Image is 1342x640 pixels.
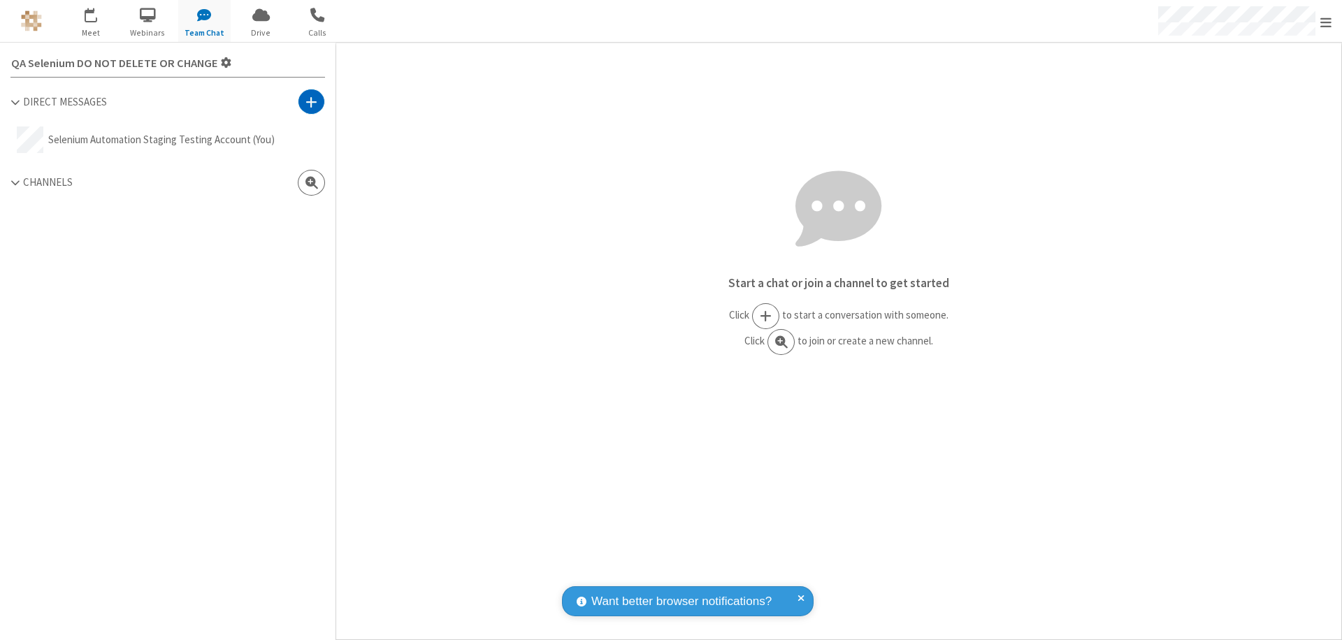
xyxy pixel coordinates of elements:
span: Calls [291,27,344,39]
button: Settings [6,48,238,77]
span: Channels [23,175,73,189]
p: Start a chat or join a channel to get started [336,275,1341,293]
span: QA Selenium DO NOT DELETE OR CHANGE [11,57,218,70]
img: QA Selenium DO NOT DELETE OR CHANGE [21,10,42,31]
span: Webinars [122,27,174,39]
button: Selenium Automation Staging Testing Account (You) [10,120,325,159]
span: Drive [235,27,287,39]
span: Direct Messages [23,95,107,108]
span: Meet [65,27,117,39]
p: Click to start a conversation with someone. Click to join or create a new channel. [336,303,1341,355]
div: 1 [94,8,103,18]
span: Want better browser notifications? [591,592,772,611]
span: Team Chat [178,27,231,39]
